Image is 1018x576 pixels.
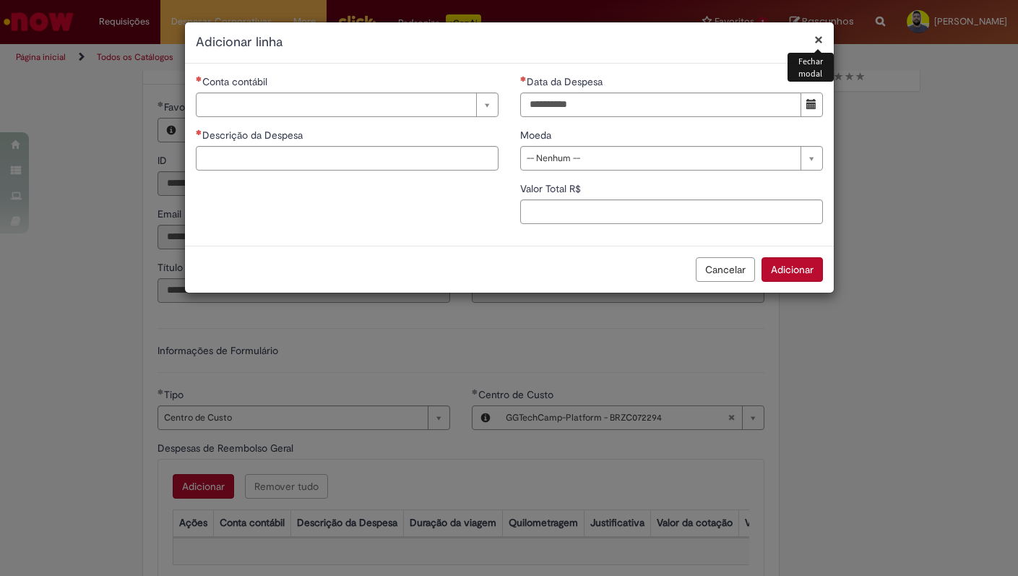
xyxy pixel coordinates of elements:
[520,129,554,142] span: Moeda
[196,146,499,171] input: Descrição da Despesa
[520,76,527,82] span: Necessários
[202,75,270,88] span: Necessários - Conta contábil
[520,199,823,224] input: Valor Total R$
[801,93,823,117] button: Mostrar calendário para Data da Despesa
[196,33,823,52] h2: Adicionar linha
[196,93,499,117] a: Limpar campo Conta contábil
[527,147,793,170] span: -- Nenhum --
[196,129,202,135] span: Necessários
[520,182,584,195] span: Valor Total R$
[196,76,202,82] span: Necessários
[788,53,834,82] div: Fechar modal
[814,32,823,47] button: Fechar modal
[762,257,823,282] button: Adicionar
[520,93,801,117] input: Data da Despesa
[696,257,755,282] button: Cancelar
[202,129,306,142] span: Descrição da Despesa
[527,75,605,88] span: Data da Despesa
